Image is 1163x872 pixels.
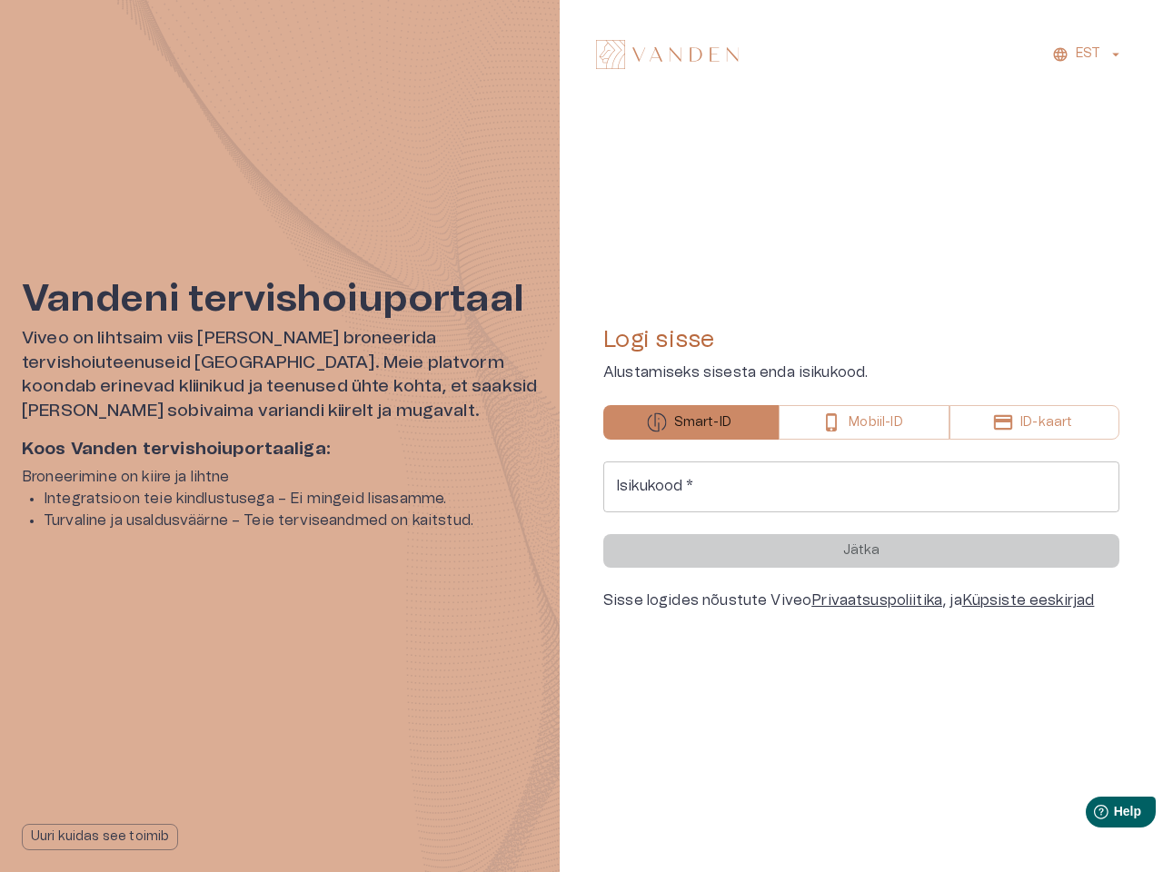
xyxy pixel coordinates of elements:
[31,827,169,847] p: Uuri kuidas see toimib
[674,413,731,432] p: Smart-ID
[1020,413,1072,432] p: ID-kaart
[1076,45,1100,64] p: EST
[603,590,1119,611] div: Sisse logides nõustute Viveo , ja
[603,362,1119,383] p: Alustamiseks sisesta enda isikukood.
[849,413,902,432] p: Mobiil-ID
[962,593,1095,608] a: Küpsiste eeskirjad
[949,405,1119,440] button: ID-kaart
[779,405,950,440] button: Mobiil-ID
[596,40,739,69] img: Vanden logo
[22,824,178,850] button: Uuri kuidas see toimib
[603,325,1119,354] h4: Logi sisse
[811,593,942,608] a: Privaatsuspoliitika
[1021,789,1163,840] iframe: Help widget launcher
[603,405,779,440] button: Smart-ID
[1049,41,1127,67] button: EST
